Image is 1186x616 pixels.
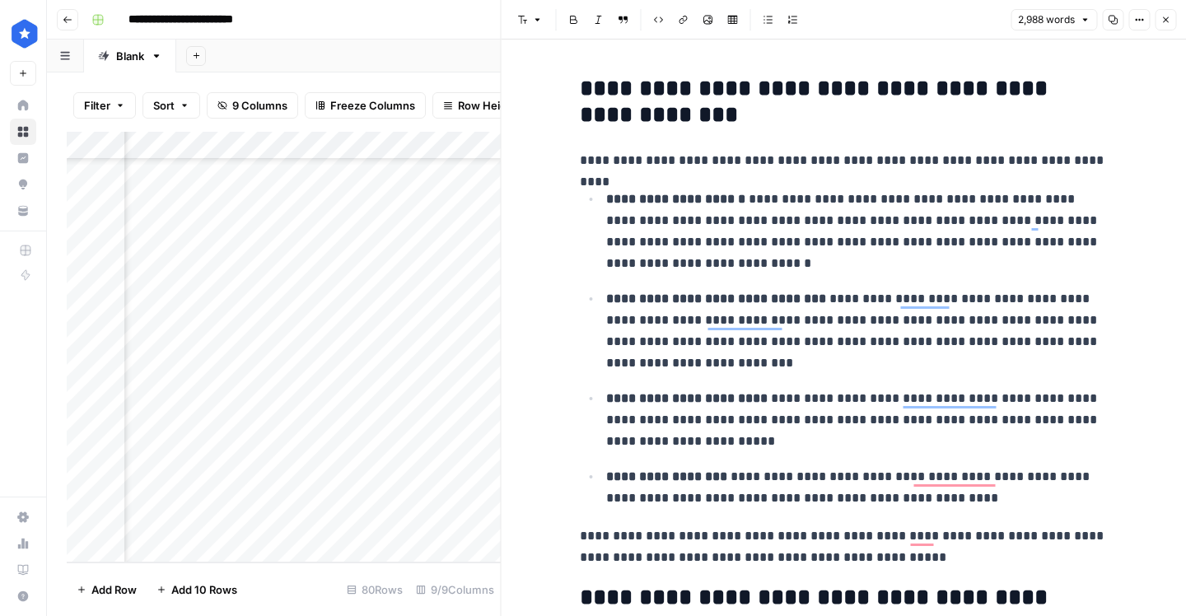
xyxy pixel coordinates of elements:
span: 9 Columns [232,97,287,114]
div: 9/9 Columns [409,576,501,603]
button: Row Height [432,92,528,119]
div: Blank [116,48,144,64]
button: Filter [73,92,136,119]
a: Your Data [10,198,36,224]
span: 2,988 words [1018,12,1075,27]
span: Add Row [91,581,137,598]
span: Sort [153,97,175,114]
a: Opportunities [10,171,36,198]
button: Freeze Columns [305,92,426,119]
a: Home [10,92,36,119]
button: Help + Support [10,583,36,609]
a: Insights [10,145,36,171]
button: Workspace: ConsumerAffairs [10,13,36,54]
span: Filter [84,97,110,114]
span: Row Height [458,97,517,114]
img: ConsumerAffairs Logo [10,19,40,49]
a: Blank [84,40,176,72]
button: 9 Columns [207,92,298,119]
button: Sort [142,92,200,119]
a: Settings [10,504,36,530]
a: Browse [10,119,36,145]
button: 2,988 words [1011,9,1097,30]
span: Add 10 Rows [171,581,237,598]
button: Add Row [67,576,147,603]
a: Learning Hub [10,557,36,583]
div: 80 Rows [340,576,409,603]
button: Add 10 Rows [147,576,247,603]
span: Freeze Columns [330,97,415,114]
a: Usage [10,530,36,557]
